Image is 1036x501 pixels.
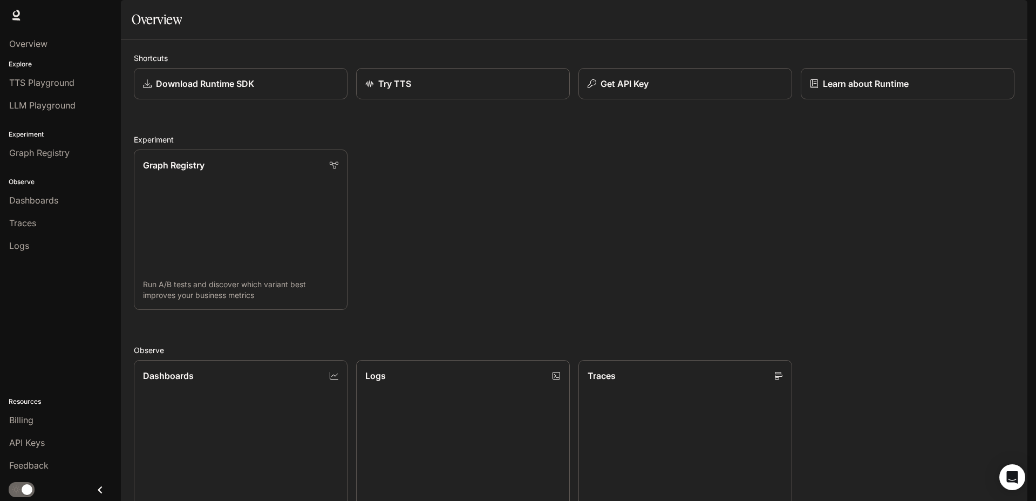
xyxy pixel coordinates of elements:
[578,68,792,99] button: Get API Key
[132,9,182,30] h1: Overview
[134,52,1014,64] h2: Shortcuts
[999,464,1025,490] div: Open Intercom Messenger
[134,68,347,99] a: Download Runtime SDK
[356,68,570,99] a: Try TTS
[823,77,909,90] p: Learn about Runtime
[156,77,254,90] p: Download Runtime SDK
[378,77,411,90] p: Try TTS
[134,150,347,310] a: Graph RegistryRun A/B tests and discover which variant best improves your business metrics
[143,159,205,172] p: Graph Registry
[601,77,649,90] p: Get API Key
[143,279,338,301] p: Run A/B tests and discover which variant best improves your business metrics
[801,68,1014,99] a: Learn about Runtime
[134,344,1014,356] h2: Observe
[134,134,1014,145] h2: Experiment
[588,369,616,382] p: Traces
[143,369,194,382] p: Dashboards
[365,369,386,382] p: Logs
